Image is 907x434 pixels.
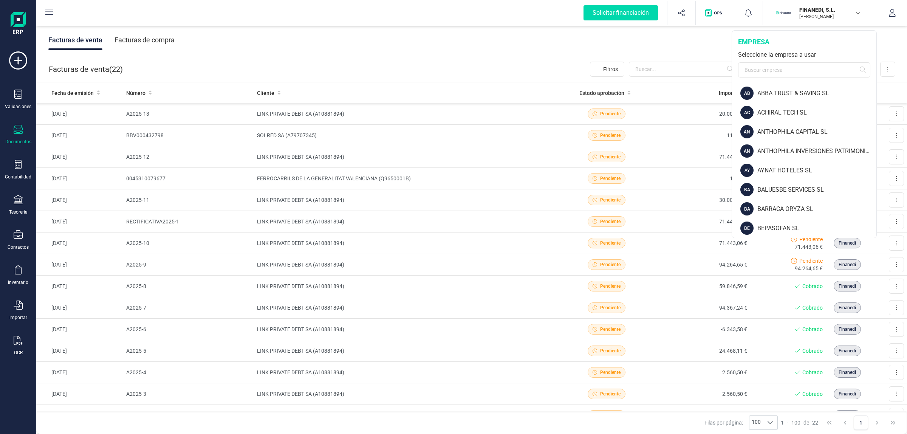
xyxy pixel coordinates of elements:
[654,125,750,146] td: 111,84 €
[5,174,31,180] div: Contabilidad
[781,419,784,426] span: 1
[254,319,559,340] td: LINK PRIVATE DEBT SA (A10881894)
[123,405,254,426] td: A2025-2
[812,419,818,426] span: 22
[799,6,860,14] p: FINANEDI, S.L.
[112,64,120,74] span: 22
[36,211,123,232] td: [DATE]
[704,415,778,430] div: Filas por página:
[254,383,559,405] td: LINK PRIVATE DEBT SA (A10881894)
[254,189,559,211] td: LINK PRIVATE DEBT SA (A10881894)
[254,276,559,297] td: LINK PRIVATE DEBT SA (A10881894)
[802,369,823,376] span: Cobrado
[36,340,123,362] td: [DATE]
[600,347,621,354] span: Pendiente
[839,369,856,376] span: Finanedi
[886,415,900,430] button: Last Page
[123,297,254,319] td: A2025-7
[123,103,254,125] td: A2025-13
[36,232,123,254] td: [DATE]
[36,383,123,405] td: [DATE]
[36,189,123,211] td: [DATE]
[49,62,123,77] div: Facturas de venta ( )
[654,362,750,383] td: 2.560,50 €
[757,185,876,194] div: BALUESBE SERVICES SL
[254,211,559,232] td: LINK PRIVATE DEBT SA (A10881894)
[757,224,876,233] div: BEPASOFAN SL
[36,362,123,383] td: [DATE]
[757,89,876,98] div: ABBA TRUST & SAVING SL
[600,153,621,160] span: Pendiente
[254,103,559,125] td: LINK PRIVATE DEBT SA (A10881894)
[590,62,624,77] button: Filtros
[654,405,750,426] td: 51.422,59 €
[740,125,754,138] div: AN
[36,405,123,426] td: [DATE]
[123,340,254,362] td: A2025-5
[654,189,750,211] td: 30.000,00 €
[719,89,738,97] span: Importe
[126,89,145,97] span: Número
[802,390,823,398] span: Cobrado
[36,254,123,276] td: [DATE]
[600,218,621,225] span: Pendiente
[123,168,254,189] td: 0045310079677
[654,168,750,189] td: 10,00 €
[123,146,254,168] td: A2025-12
[802,282,823,290] span: Cobrado
[600,369,621,376] span: Pendiente
[123,254,254,276] td: A2025-9
[254,146,559,168] td: LINK PRIVATE DEBT SA (A10881894)
[254,254,559,276] td: LINK PRIVATE DEBT SA (A10881894)
[791,419,800,426] span: 100
[799,236,823,243] span: Pendiente
[654,319,750,340] td: -6.343,58 €
[48,30,102,50] div: Facturas de venta
[51,89,94,97] span: Fecha de emisión
[254,125,559,146] td: SOLRED SA (A79707345)
[123,319,254,340] td: A2025-6
[600,132,621,139] span: Pendiente
[838,415,852,430] button: Previous Page
[254,232,559,254] td: LINK PRIVATE DEBT SA (A10881894)
[654,340,750,362] td: 24.468,11 €
[839,347,856,354] span: Finanedi
[854,415,868,430] button: Page 1
[9,315,27,321] div: Importar
[254,405,559,426] td: LINK PRIVATE DEBT SA (A10881894)
[757,127,876,136] div: ANTHOPHILA CAPITAL SL
[600,304,621,311] span: Pendiente
[772,1,869,25] button: FIFINANEDI, S.L.[PERSON_NAME]
[705,9,725,17] img: Logo de OPS
[740,202,754,215] div: BA
[654,232,750,254] td: 71.443,06 €
[775,5,792,21] img: FI
[254,168,559,189] td: FERROCARRILS DE LA GENERALITAT VALENCIANA (Q9650001B)
[803,419,809,426] span: de
[839,261,856,268] span: Finanedi
[14,350,23,356] div: OCR
[600,175,621,182] span: Pendiente
[799,257,823,265] span: Pendiente
[115,30,175,50] div: Facturas de compra
[8,279,28,285] div: Inventario
[781,419,818,426] div: -
[36,168,123,189] td: [DATE]
[36,276,123,297] td: [DATE]
[654,254,750,276] td: 94.264,65 €
[654,297,750,319] td: 94.367,24 €
[757,147,876,156] div: ANTHOPHILA INVERSIONES PATRIMONIALES SL
[36,319,123,340] td: [DATE]
[654,103,750,125] td: 20.000,00 €
[123,232,254,254] td: A2025-10
[740,222,754,235] div: BE
[700,1,729,25] button: Logo de OPS
[802,347,823,355] span: Cobrado
[123,189,254,211] td: A2025-11
[579,89,624,97] span: Estado aprobación
[795,243,823,251] span: 71.443,06 €
[738,37,870,47] div: empresa
[254,340,559,362] td: LINK PRIVATE DEBT SA (A10881894)
[802,304,823,312] span: Cobrado
[749,416,763,429] span: 100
